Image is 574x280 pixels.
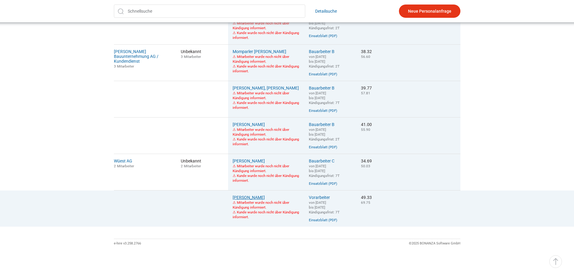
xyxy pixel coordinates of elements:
[114,239,141,248] div: e-hire v3.258.2766
[361,86,372,90] nobr: 39.77
[233,101,299,110] font: ⚠ Kunde wurde noch nicht über Kündigung informiert.
[233,86,299,90] a: [PERSON_NAME], [PERSON_NAME]
[549,255,562,268] a: ▵ Nach oben
[361,127,370,132] small: 55.90
[309,16,340,30] small: von [DATE] bis [DATE] Kündigungsfrist: 2T
[309,195,330,200] a: Vorarbeiter
[233,91,289,100] font: ⚠ Mitarbeiter wurde noch nicht über Kündigung informiert.
[309,127,340,141] small: von [DATE] bis [DATE] Kündigungsfrist: 2T
[233,164,289,173] font: ⚠ Mitarbeiter wurde noch nicht über Kündigung informiert.
[309,200,340,214] small: von [DATE] bis [DATE] Kündigungsfrist: 7T
[233,64,299,73] font: ⚠ Kunde wurde noch nicht über Kündigung informiert.
[233,200,289,209] font: ⚠ Mitarbeiter wurde noch nicht über Kündigung informiert.
[361,159,372,163] nobr: 34.69
[309,55,340,68] small: von [DATE] bis [DATE] Kündigungsfrist: 2T
[361,195,372,200] nobr: 49.33
[114,49,158,64] a: [PERSON_NAME] Bauunternehmung AG / Kundendienst
[233,55,289,64] font: ⚠ Mitarbeiter wurde noch nicht über Kündigung informiert.
[309,145,337,149] a: Einsatzblatt (PDF)
[114,5,305,18] input: Schnellsuche
[233,127,289,137] font: ⚠ Mitarbeiter wurde noch nicht über Kündigung informiert.
[233,122,265,127] a: [PERSON_NAME]
[309,122,334,127] a: Bauarbeiter B
[233,49,286,54] a: Momparler [PERSON_NAME]
[361,49,372,54] nobr: 38.32
[233,174,299,183] font: ⚠ Kunde wurde noch nicht über Kündigung informiert.
[409,239,460,248] div: ©2025 BONANZA Software GmbH
[309,34,337,38] a: Einsatzblatt (PDF)
[233,159,265,163] a: [PERSON_NAME]
[181,49,224,59] span: Unbekannt
[233,31,299,40] font: ⚠ Kunde wurde noch nicht über Kündigung informiert.
[399,5,460,18] a: Neue Personalanfrage
[361,55,370,59] small: 56.60
[309,49,334,54] a: Bauarbeiter B
[114,64,134,68] small: 3 Mitarbeiter
[309,72,337,76] a: Einsatzblatt (PDF)
[233,21,289,30] font: ⚠ Mitarbeiter wurde noch nicht über Kündigung informiert.
[233,210,299,219] font: ⚠ Kunde wurde noch nicht über Kündigung informiert.
[114,159,132,163] a: Wüest AG
[309,218,337,222] a: Einsatzblatt (PDF)
[309,164,340,178] small: von [DATE] bis [DATE] Kündigungsfrist: 7T
[181,159,224,168] span: Unbekannt
[315,5,337,18] a: Detailsuche
[309,86,334,90] a: Bauarbeiter B
[114,164,134,168] small: 2 Mitarbeiter
[309,109,337,113] a: Einsatzblatt (PDF)
[361,164,370,168] small: 50.03
[233,137,299,146] font: ⚠ Kunde wurde noch nicht über Kündigung informiert.
[233,195,265,200] a: [PERSON_NAME]
[361,91,370,95] small: 57.81
[309,181,337,186] a: Einsatzblatt (PDF)
[181,55,201,59] small: 3 Mitarbeiter
[309,159,334,163] a: Bauarbeiter C
[181,164,201,168] small: 2 Mitarbeiter
[309,91,340,105] small: von [DATE] bis [DATE] Kündigungsfrist: 7T
[361,200,370,205] small: 69.75
[361,122,372,127] nobr: 41.00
